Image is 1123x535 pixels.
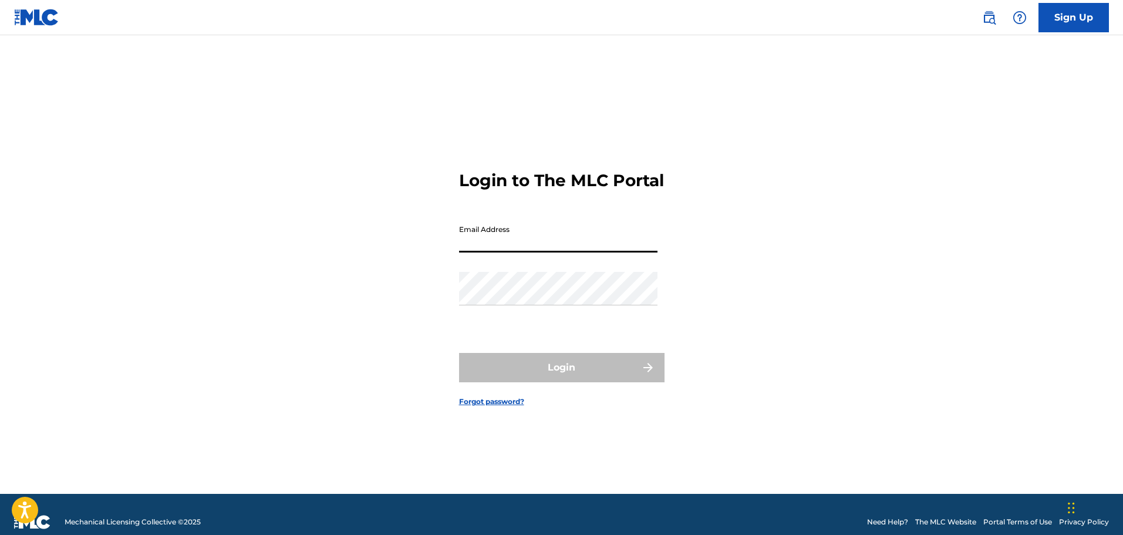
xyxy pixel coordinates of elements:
[1059,517,1109,527] a: Privacy Policy
[915,517,976,527] a: The MLC Website
[977,6,1001,29] a: Public Search
[14,9,59,26] img: MLC Logo
[982,11,996,25] img: search
[459,396,524,407] a: Forgot password?
[1038,3,1109,32] a: Sign Up
[1064,479,1123,535] iframe: Chat Widget
[1008,6,1031,29] div: Help
[1068,490,1075,526] div: Drag
[867,517,908,527] a: Need Help?
[65,517,201,527] span: Mechanical Licensing Collective © 2025
[983,517,1052,527] a: Portal Terms of Use
[1013,11,1027,25] img: help
[14,515,50,529] img: logo
[459,170,664,191] h3: Login to The MLC Portal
